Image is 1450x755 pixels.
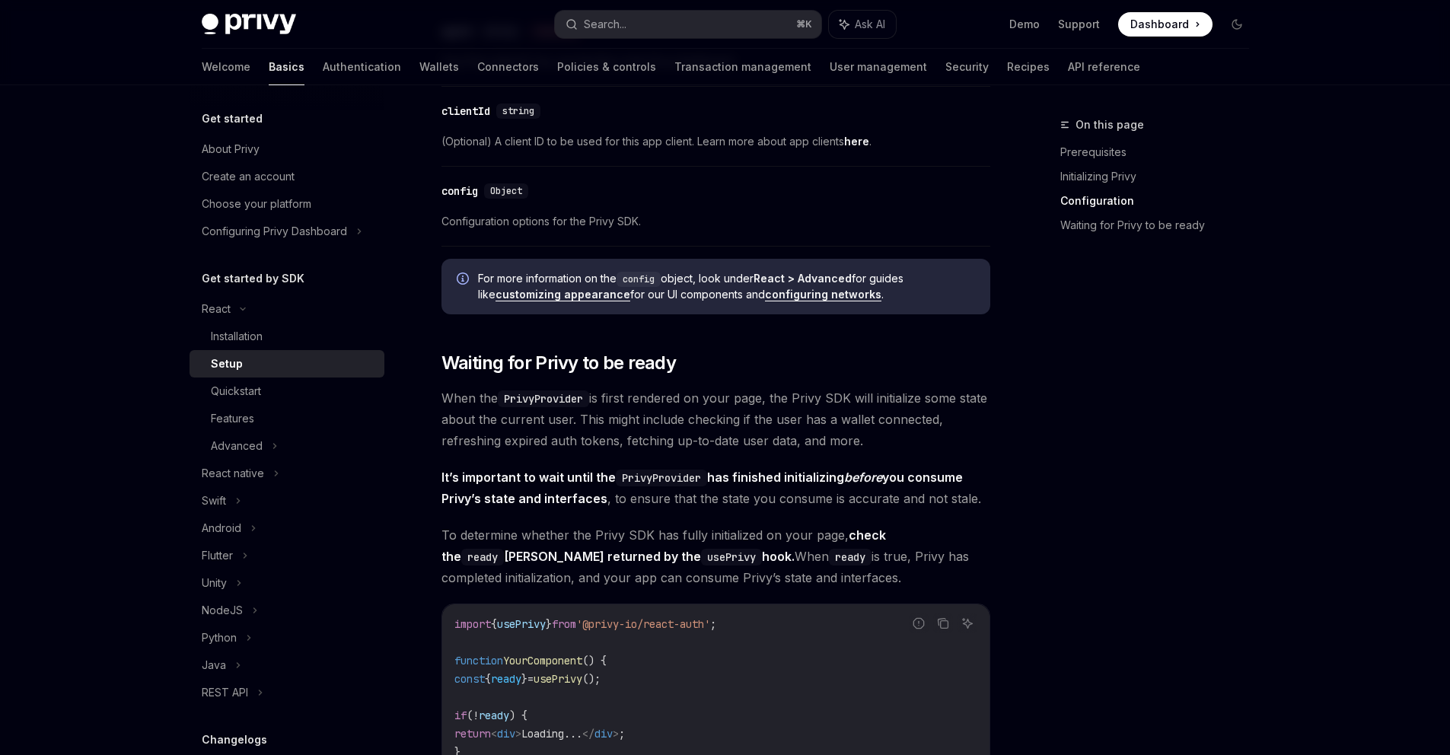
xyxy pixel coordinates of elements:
code: ready [829,549,872,565]
div: Advanced [211,437,263,455]
code: ready [461,549,504,565]
span: (); [582,672,601,686]
a: Authentication [323,49,401,85]
a: Choose your platform [190,190,384,218]
a: API reference [1068,49,1140,85]
a: Prerequisites [1060,140,1261,164]
span: } [546,617,552,631]
h5: Get started [202,110,263,128]
a: Wallets [419,49,459,85]
span: Configuration options for the Privy SDK. [441,212,990,231]
svg: Info [457,272,472,288]
span: ! [473,709,479,722]
span: function [454,654,503,667]
div: About Privy [202,140,260,158]
span: YourComponent [503,654,582,667]
span: (Optional) A client ID to be used for this app client. Learn more about app clients . [441,132,990,151]
span: Ask AI [855,17,885,32]
div: Python [202,629,237,647]
span: usePrivy [534,672,582,686]
div: Choose your platform [202,195,311,213]
div: Android [202,519,241,537]
button: Report incorrect code [909,613,929,633]
span: ⌘ K [796,18,812,30]
div: Search... [584,15,626,33]
a: Installation [190,323,384,350]
span: { [485,672,491,686]
div: Java [202,656,226,674]
a: Setup [190,350,384,377]
a: Create an account [190,163,384,190]
span: ; [710,617,716,631]
div: Installation [211,327,263,346]
span: Waiting for Privy to be ready [441,351,677,375]
span: () { [582,654,607,667]
button: Ask AI [829,11,896,38]
button: Copy the contents from the code block [933,613,953,633]
strong: React > Advanced [754,272,852,285]
a: About Privy [190,135,384,163]
a: Waiting for Privy to be ready [1060,213,1261,237]
div: Create an account [202,167,295,186]
a: Configuration [1060,189,1261,213]
span: = [527,672,534,686]
button: Search...⌘K [555,11,821,38]
span: ) { [509,709,527,722]
div: Setup [211,355,243,373]
span: ready [491,672,521,686]
a: Dashboard [1118,12,1213,37]
button: Toggle dark mode [1225,12,1249,37]
a: Initializing Privy [1060,164,1261,189]
span: usePrivy [497,617,546,631]
span: < [491,727,497,741]
a: Features [190,405,384,432]
span: import [454,617,491,631]
span: ready [479,709,509,722]
div: Quickstart [211,382,261,400]
div: NodeJS [202,601,243,620]
code: PrivyProvider [616,470,707,486]
a: Basics [269,49,304,85]
div: Flutter [202,546,233,565]
strong: It’s important to wait until the has finished initializing you consume Privy’s state and interfaces [441,470,963,506]
a: Security [945,49,989,85]
div: Features [211,409,254,428]
a: Welcome [202,49,250,85]
img: dark logo [202,14,296,35]
span: '@privy-io/react-auth' [576,617,710,631]
div: React [202,300,231,318]
em: before [844,470,882,485]
span: div [497,727,515,741]
code: PrivyProvider [498,390,589,407]
span: { [491,617,497,631]
a: User management [830,49,927,85]
span: Dashboard [1130,17,1189,32]
a: Support [1058,17,1100,32]
span: When the is first rendered on your page, the Privy SDK will initialize some state about the curre... [441,387,990,451]
a: Quickstart [190,377,384,405]
span: To determine whether the Privy SDK has fully initialized on your page, When is true, Privy has co... [441,524,990,588]
a: customizing appearance [496,288,630,301]
div: clientId [441,104,490,119]
h5: Get started by SDK [202,269,304,288]
a: configuring networks [765,288,881,301]
span: , to ensure that the state you consume is accurate and not stale. [441,467,990,509]
a: Demo [1009,17,1040,32]
span: if [454,709,467,722]
span: div [594,727,613,741]
span: > [515,727,521,741]
code: usePrivy [701,549,762,565]
span: } [521,672,527,686]
a: Policies & controls [557,49,656,85]
div: config [441,183,478,199]
div: REST API [202,683,248,702]
code: config [617,272,661,287]
span: string [502,105,534,117]
div: Unity [202,574,227,592]
span: On this page [1076,116,1144,134]
span: const [454,672,485,686]
a: Transaction management [674,49,811,85]
div: Configuring Privy Dashboard [202,222,347,241]
span: from [552,617,576,631]
span: </ [582,727,594,741]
